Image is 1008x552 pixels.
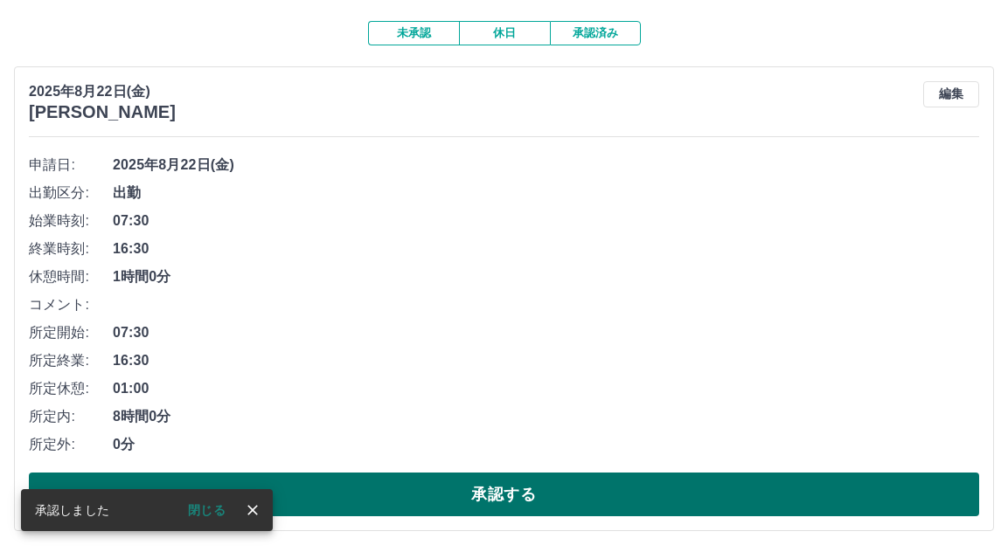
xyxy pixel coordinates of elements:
span: 07:30 [113,210,979,231]
button: 承認する [29,473,979,516]
button: close [240,497,266,523]
span: 16:30 [113,238,979,259]
span: 休憩時間: [29,266,113,287]
span: 出勤区分: [29,183,113,204]
button: 閉じる [174,497,240,523]
button: 休日 [459,21,550,45]
span: 申請日: [29,155,113,176]
span: 2025年8月22日(金) [113,155,979,176]
button: 編集 [923,81,979,107]
span: 所定外: [29,434,113,455]
h3: [PERSON_NAME] [29,102,176,122]
span: 出勤 [113,183,979,204]
span: 1時間0分 [113,266,979,287]
span: 0分 [113,434,979,455]
span: 16:30 [113,350,979,371]
div: 承認しました [35,494,109,526]
span: 所定開始: [29,322,113,343]
span: コメント: [29,294,113,315]
button: 承認済み [550,21,641,45]
button: 未承認 [368,21,459,45]
span: 8時間0分 [113,406,979,427]
span: 所定休憩: [29,378,113,399]
span: 所定内: [29,406,113,427]
span: 始業時刻: [29,210,113,231]
span: 01:00 [113,378,979,399]
p: 2025年8月22日(金) [29,81,176,102]
span: 終業時刻: [29,238,113,259]
span: 07:30 [113,322,979,343]
span: 所定終業: [29,350,113,371]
